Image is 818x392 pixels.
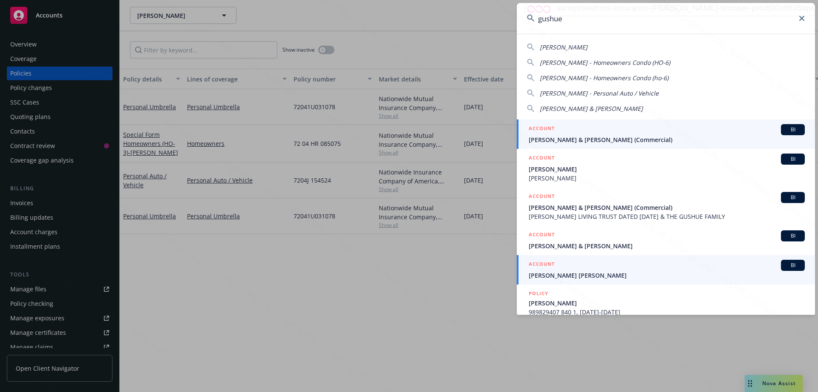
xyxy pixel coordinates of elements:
span: [PERSON_NAME] - Homeowners Condo (HO-6) [540,58,670,67]
span: [PERSON_NAME] & [PERSON_NAME] [529,241,805,250]
h5: ACCOUNT [529,260,555,270]
h5: POLICY [529,289,548,298]
a: ACCOUNTBI[PERSON_NAME] & [PERSON_NAME] (Commercial) [517,119,815,149]
h5: ACCOUNT [529,192,555,202]
h5: ACCOUNT [529,230,555,241]
h5: ACCOUNT [529,124,555,134]
span: [PERSON_NAME] [529,299,805,308]
a: ACCOUNTBI[PERSON_NAME] [PERSON_NAME] [517,255,815,285]
span: [PERSON_NAME] [540,43,588,51]
span: [PERSON_NAME] & [PERSON_NAME] [540,105,643,113]
a: ACCOUNTBI[PERSON_NAME][PERSON_NAME] [517,149,815,187]
a: ACCOUNTBI[PERSON_NAME] & [PERSON_NAME] (Commercial)[PERSON_NAME] LIVING TRUST DATED [DATE] & THE ... [517,187,815,226]
span: [PERSON_NAME] [529,174,805,183]
span: [PERSON_NAME] LIVING TRUST DATED [DATE] & THE GUSHUE FAMILY [529,212,805,221]
a: ACCOUNTBI[PERSON_NAME] & [PERSON_NAME] [517,226,815,255]
span: BI [784,232,801,240]
span: 989829407 840 1, [DATE]-[DATE] [529,308,805,317]
span: BI [784,126,801,134]
input: Search... [517,3,815,34]
a: POLICY[PERSON_NAME]989829407 840 1, [DATE]-[DATE] [517,285,815,321]
span: [PERSON_NAME] - Homeowners Condo (ho-6) [540,74,668,82]
h5: ACCOUNT [529,154,555,164]
span: BI [784,194,801,201]
span: [PERSON_NAME] - Personal Auto / Vehicle [540,89,659,97]
span: BI [784,155,801,163]
span: [PERSON_NAME] & [PERSON_NAME] (Commercial) [529,203,805,212]
span: BI [784,261,801,269]
span: [PERSON_NAME] [PERSON_NAME] [529,271,805,280]
span: [PERSON_NAME] [529,165,805,174]
span: [PERSON_NAME] & [PERSON_NAME] (Commercial) [529,135,805,144]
